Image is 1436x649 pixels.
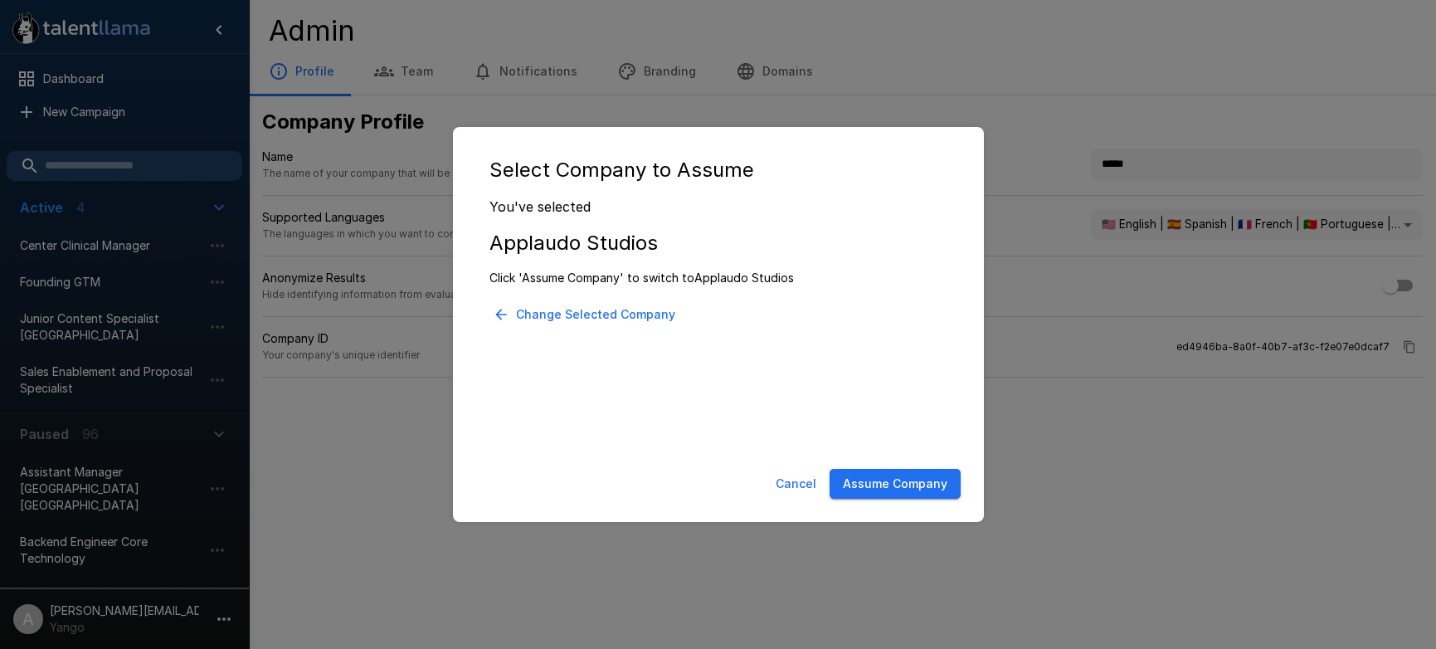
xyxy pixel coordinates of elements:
h5: Select Company to Assume [489,157,754,183]
button: Assume Company [830,469,961,500]
p: You've selected [489,197,947,217]
p: Click 'Assume Company' to switch to Applaudo Studios [489,270,947,286]
button: Cancel [769,469,823,500]
h5: Applaudo Studios [489,230,947,256]
button: Change Selected Company [489,300,682,330]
